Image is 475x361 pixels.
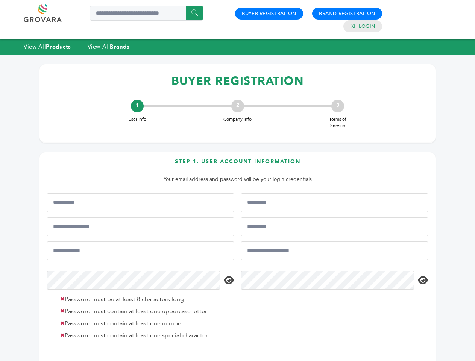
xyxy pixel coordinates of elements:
a: Buyer Registration [242,10,296,17]
div: 2 [231,100,244,112]
input: Job Title* [241,217,428,236]
p: Your email address and password will be your login credentials [51,175,424,184]
h3: Step 1: User Account Information [47,158,428,171]
input: First Name* [47,193,234,212]
input: Search a product or brand... [90,6,203,21]
span: Terms of Service [323,116,353,129]
strong: Products [46,43,71,50]
li: Password must contain at least one uppercase letter. [56,307,232,316]
strong: Brands [110,43,129,50]
div: 1 [131,100,144,112]
input: Confirm Email Address* [241,241,428,260]
input: Email Address* [47,241,234,260]
a: Brand Registration [319,10,375,17]
li: Password must be at least 8 characters long. [56,295,232,304]
li: Password must contain at least one number. [56,319,232,328]
input: Mobile Phone Number [47,217,234,236]
li: Password must contain at least one special character. [56,331,232,340]
a: Login [359,23,375,30]
span: User Info [122,116,152,123]
a: View AllBrands [88,43,130,50]
span: Company Info [223,116,253,123]
input: Last Name* [241,193,428,212]
div: 3 [331,100,344,112]
input: Password* [47,271,220,290]
a: View AllProducts [24,43,71,50]
h1: BUYER REGISTRATION [47,70,428,92]
input: Confirm Password* [241,271,414,290]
